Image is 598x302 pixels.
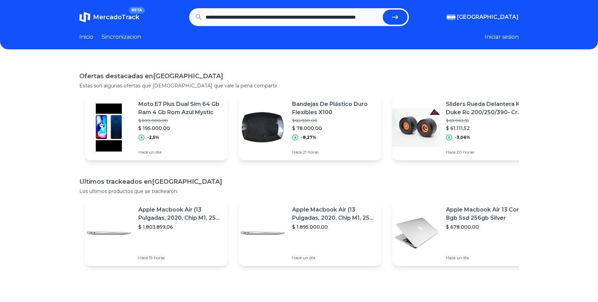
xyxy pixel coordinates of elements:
[239,95,381,160] a: Featured imageBandejas De Plástico Duro Flexibles X100$ 85.030,00$ 78.000,00-8,27%Hace 21 horas
[292,100,376,117] p: Bandejas De Plástico Duro Flexibles X100
[292,255,376,261] p: Hace un día
[292,224,376,230] p: $ 1.895.000,00
[292,149,376,155] p: Hace 21 horas
[392,95,535,160] a: Featured imageSliders Rueda Delantera Ktm Duke Rc 200/250/390- Cr Garage$ 63.043,55$ 61.111,52-3,...
[79,188,519,195] p: Los ultimos productos que se trackearon.
[79,12,139,23] a: MercadoTrackBETA
[138,224,222,230] p: $ 1.803.859,06
[79,12,90,23] img: MercadoTrack
[446,149,530,155] p: Hace 20 horas
[392,200,535,266] a: Featured imageApple Macbook Air 13 Core I5 8gb Ssd 256gb Silver$ 678.000,00Hace un día
[447,14,456,20] img: Argentina
[447,13,519,21] button: [GEOGRAPHIC_DATA]
[85,95,228,160] a: Featured imageMoto E7 Plus Dual Sim 64 Gb Ram 4 Gb Rom Azul Mystic$ 200.000,00$ 195.000,00-2,5%Ha...
[446,125,530,132] p: $ 61.111,52
[138,206,222,222] p: Apple Macbook Air (13 Pulgadas, 2020, Chip M1, 256 Gb De Ssd, 8 Gb De Ram) - Plata
[138,118,222,123] p: $ 200.000,00
[392,104,440,152] img: Featured image
[446,100,530,117] p: Sliders Rueda Delantera Ktm Duke Rc 200/250/390- Cr Garage
[239,209,287,257] img: Featured image
[455,135,470,140] p: -3,06%
[292,118,376,123] p: $ 85.030,00
[79,33,93,41] a: Inicio
[85,200,228,266] a: Featured imageApple Macbook Air (13 Pulgadas, 2020, Chip M1, 256 Gb De Ssd, 8 Gb De Ram) - Plata$...
[147,135,159,140] p: -2,5%
[392,209,440,257] img: Featured image
[301,135,317,140] p: -8,27%
[85,209,133,257] img: Featured image
[138,125,222,132] p: $ 195.000,00
[239,104,287,152] img: Featured image
[102,33,141,41] a: Sincronizacion
[138,149,222,155] p: Hace un día
[129,7,145,14] span: BETA
[85,104,133,152] img: Featured image
[138,100,222,117] p: Moto E7 Plus Dual Sim 64 Gb Ram 4 Gb Rom Azul Mystic
[138,255,222,261] p: Hace 19 horas
[292,125,376,132] p: $ 78.000,00
[485,33,519,41] button: Iniciar sesion
[446,255,530,261] p: Hace un día
[446,118,530,123] p: $ 63.043,55
[457,13,519,21] span: [GEOGRAPHIC_DATA]
[239,200,381,266] a: Featured imageApple Macbook Air (13 Pulgadas, 2020, Chip M1, 256 Gb De Ssd, 8 Gb De Ram) - Plata$...
[79,177,519,186] h1: Ultimos trackeados en [GEOGRAPHIC_DATA]
[292,206,376,222] p: Apple Macbook Air (13 Pulgadas, 2020, Chip M1, 256 Gb De Ssd, 8 Gb De Ram) - Plata
[446,206,530,222] p: Apple Macbook Air 13 Core I5 8gb Ssd 256gb Silver
[93,13,139,21] span: MercadoTrack
[79,82,519,89] p: Estas son algunas ofertas que [DEMOGRAPHIC_DATA] que vale la pena compartir.
[79,71,519,81] h1: Ofertas destacadas en [GEOGRAPHIC_DATA]
[446,224,530,230] p: $ 678.000,00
